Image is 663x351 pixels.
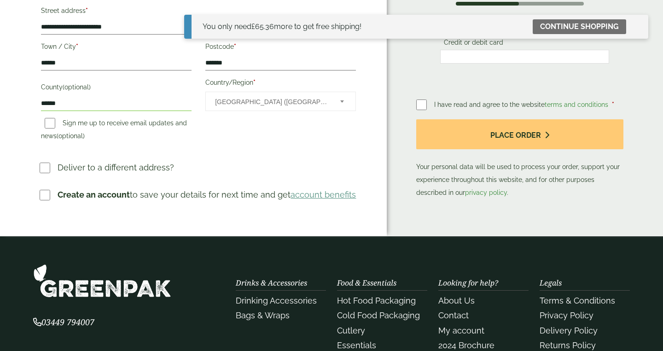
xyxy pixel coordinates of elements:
[41,4,192,20] label: Street address
[416,119,623,149] button: Place order
[533,19,626,34] a: Continue shopping
[416,119,623,199] p: Your personal data will be used to process your order, support your experience throughout this we...
[438,310,469,320] a: Contact
[41,119,187,142] label: Sign me up to receive email updates and news
[58,161,174,174] p: Deliver to a different address?
[337,310,420,320] a: Cold Food Packaging
[443,53,606,61] iframe: Secure card payment input frame
[337,340,376,350] a: Essentials
[41,40,192,56] label: Town / City
[203,21,361,32] div: You only need more to get free shipping!
[438,296,475,305] a: About Us
[45,118,55,129] input: Sign me up to receive email updates and news(optional)
[58,188,356,201] p: to save your details for next time and get
[205,76,356,92] label: Country/Region
[236,296,317,305] a: Drinking Accessories
[63,83,91,91] span: (optional)
[545,101,608,108] a: terms and conditions
[33,264,171,298] img: GreenPak Supplies
[76,43,78,50] abbr: required
[540,310,593,320] a: Privacy Policy
[337,296,416,305] a: Hot Food Packaging
[234,43,236,50] abbr: required
[58,190,130,199] strong: Create an account
[215,92,328,111] span: United Kingdom (UK)
[465,189,507,196] a: privacy policy
[33,316,94,328] span: 03449 794007
[205,40,356,56] label: Postcode
[434,101,610,108] span: I have read and agree to the website
[41,81,192,96] label: County
[251,22,255,31] span: £
[438,340,494,350] a: 2024 Brochure
[438,326,484,335] a: My account
[251,22,274,31] span: 65.36
[57,132,85,140] span: (optional)
[612,101,614,108] abbr: required
[540,326,598,335] a: Delivery Policy
[236,310,290,320] a: Bags & Wraps
[205,92,356,111] span: Country/Region
[540,296,615,305] a: Terms & Conditions
[86,7,88,14] abbr: required
[337,326,365,335] a: Cutlery
[540,340,596,350] a: Returns Policy
[253,79,256,86] abbr: required
[291,190,356,199] a: account benefits
[33,318,94,327] a: 03449 794007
